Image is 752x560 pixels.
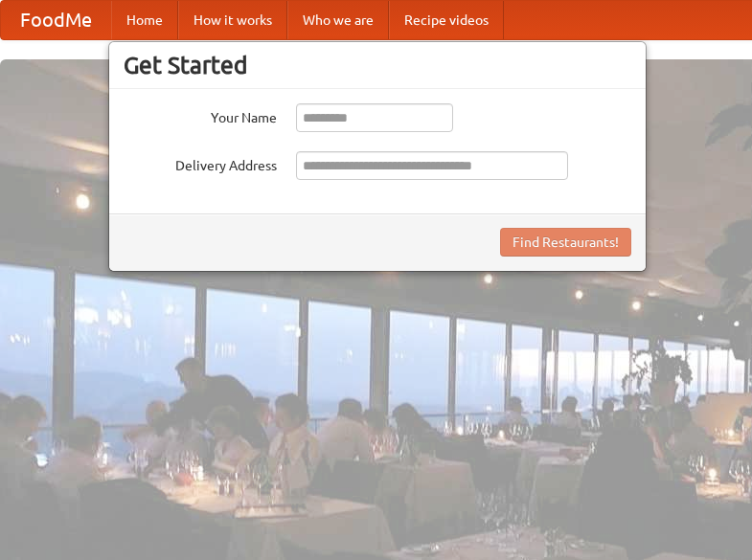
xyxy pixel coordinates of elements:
[500,228,631,257] button: Find Restaurants!
[287,1,389,39] a: Who we are
[1,1,111,39] a: FoodMe
[178,1,287,39] a: How it works
[111,1,178,39] a: Home
[124,51,631,79] h3: Get Started
[389,1,504,39] a: Recipe videos
[124,151,277,175] label: Delivery Address
[124,103,277,127] label: Your Name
